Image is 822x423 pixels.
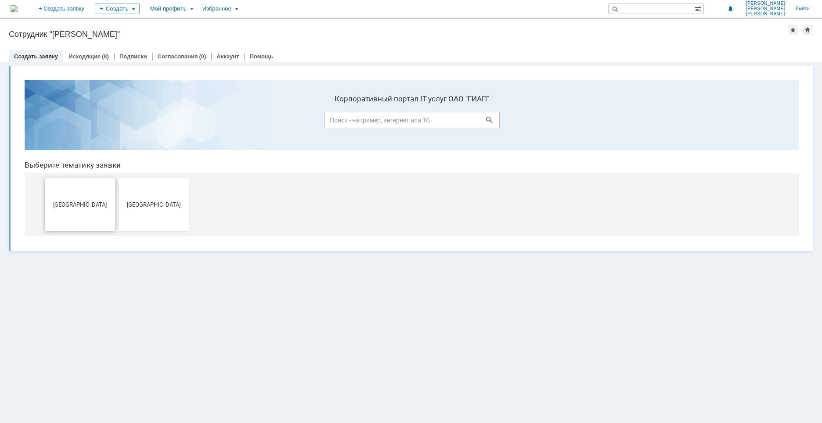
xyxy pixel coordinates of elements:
span: [GEOGRAPHIC_DATA] [104,128,169,135]
a: Подписки [119,53,147,60]
img: logo [11,5,18,12]
span: [PERSON_NAME] [746,11,785,17]
div: Добавить в избранное [788,25,798,35]
input: Поиск - например, интернет или 1С [306,39,482,55]
a: Перейти на домашнюю страницу [11,5,18,12]
span: [GEOGRAPHIC_DATA] [30,128,95,135]
div: Сотрудник "[PERSON_NAME]" [9,30,788,39]
button: [GEOGRAPHIC_DATA] [101,105,171,158]
a: Согласования [158,53,198,60]
header: Выберите тематику заявки [7,88,782,97]
a: Аккаунт [216,53,239,60]
div: (0) [199,53,206,60]
span: [PERSON_NAME] [746,6,785,11]
a: Помощь [249,53,273,60]
span: [PERSON_NAME] [746,1,785,6]
div: Создать [95,4,140,14]
div: Сделать домашней страницей [802,25,813,35]
a: Создать заявку [14,53,58,60]
span: Расширенный поиск [695,4,703,12]
div: (8) [102,53,109,60]
label: Корпоративный портал IT-услуг ОАО "ГИАП" [306,22,482,30]
a: Исходящие [68,53,101,60]
button: [GEOGRAPHIC_DATA] [27,105,97,158]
